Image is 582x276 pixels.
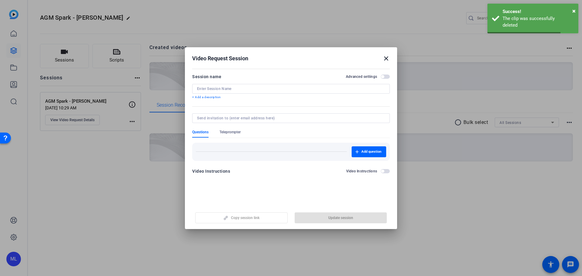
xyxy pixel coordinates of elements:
input: Enter Session Name [197,86,385,91]
div: Video Instructions [192,168,230,175]
div: Success! [503,8,574,15]
span: × [572,7,576,15]
span: Add question [361,149,381,154]
span: Questions [192,130,209,135]
h2: Advanced settings [346,74,377,79]
button: Add question [352,146,386,157]
button: Close [572,6,576,15]
div: Session name [192,73,221,80]
p: + Add a description [192,95,390,100]
div: Video Request Session [192,55,390,62]
h2: Video Instructions [346,169,377,174]
mat-icon: close [383,55,390,62]
span: Teleprompter [219,130,241,135]
div: The clip was successfully deleted [503,15,574,29]
input: Send invitation to (enter email address here) [197,116,383,121]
